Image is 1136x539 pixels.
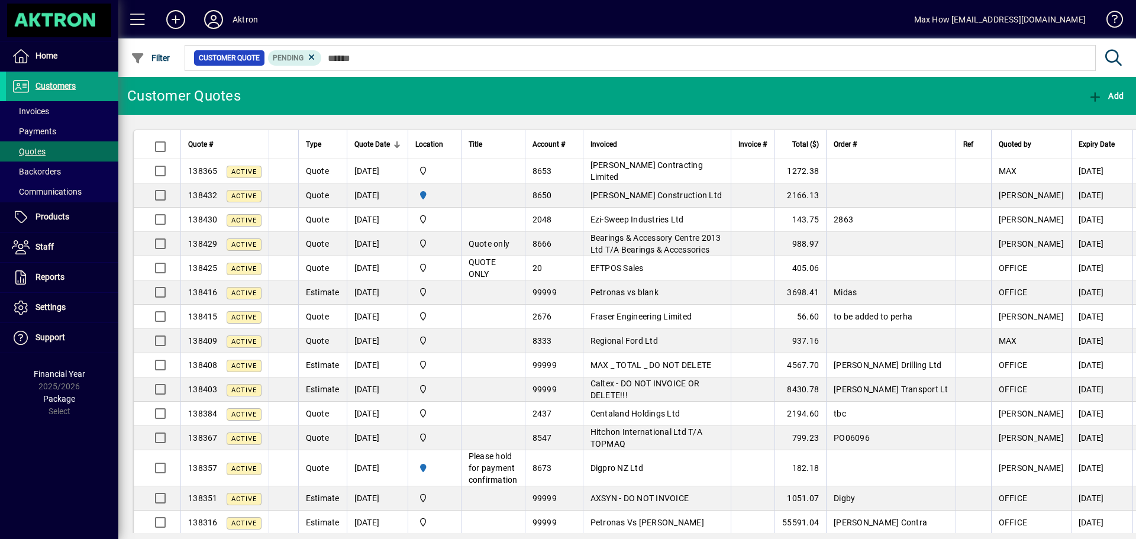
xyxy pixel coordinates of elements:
[532,312,552,321] span: 2676
[1071,329,1132,353] td: [DATE]
[1071,232,1132,256] td: [DATE]
[1071,450,1132,486] td: [DATE]
[415,138,454,151] div: Location
[306,493,340,503] span: Estimate
[590,409,680,418] span: Centaland Holdings Ltd
[590,191,722,200] span: [PERSON_NAME] Construction Ltd
[347,353,408,377] td: [DATE]
[999,360,1028,370] span: OFFICE
[415,359,454,372] span: Central
[34,369,85,379] span: Financial Year
[999,191,1064,200] span: [PERSON_NAME]
[532,518,557,527] span: 99999
[188,138,213,151] span: Quote #
[834,312,912,321] span: to be added to perha
[469,138,518,151] div: Title
[532,493,557,503] span: 99999
[774,486,826,511] td: 1051.07
[469,138,482,151] span: Title
[1079,138,1115,151] span: Expiry Date
[199,52,260,64] span: Customer Quote
[6,141,118,162] a: Quotes
[774,450,826,486] td: 182.18
[35,333,65,342] span: Support
[1085,85,1127,106] button: Add
[306,191,329,200] span: Quote
[231,411,257,418] span: Active
[590,463,643,473] span: Digpro NZ Ltd
[306,385,340,394] span: Estimate
[1071,402,1132,426] td: [DATE]
[1079,138,1125,151] div: Expiry Date
[532,138,576,151] div: Account #
[306,138,321,151] span: Type
[590,138,617,151] span: Invoiced
[354,138,390,151] span: Quote Date
[1071,183,1132,208] td: [DATE]
[128,47,173,69] button: Filter
[188,138,262,151] div: Quote #
[590,263,644,273] span: EFTPOS Sales
[963,138,973,151] span: Ref
[834,288,857,297] span: Midas
[6,121,118,141] a: Payments
[590,336,658,346] span: Regional Ford Ltd
[306,336,329,346] span: Quote
[6,233,118,262] a: Staff
[231,435,257,443] span: Active
[306,312,329,321] span: Quote
[415,310,454,323] span: Central
[231,338,257,346] span: Active
[347,208,408,232] td: [DATE]
[999,288,1028,297] span: OFFICE
[774,256,826,280] td: 405.06
[532,166,552,176] span: 8653
[1071,305,1132,329] td: [DATE]
[774,402,826,426] td: 2194.60
[347,280,408,305] td: [DATE]
[469,239,510,248] span: Quote only
[347,305,408,329] td: [DATE]
[999,239,1064,248] span: [PERSON_NAME]
[532,433,552,443] span: 8547
[347,183,408,208] td: [DATE]
[188,336,218,346] span: 138409
[834,138,948,151] div: Order #
[188,263,218,273] span: 138425
[6,182,118,202] a: Communications
[590,215,684,224] span: Ezi-Sweep Industries Ltd
[268,50,322,66] mat-chip: Pending Status: Pending
[590,160,703,182] span: [PERSON_NAME] Contracting Limited
[999,138,1031,151] span: Quoted by
[188,385,218,394] span: 138403
[188,493,218,503] span: 138351
[469,451,518,485] span: Please hold for payment confirmation
[12,187,82,196] span: Communications
[306,360,340,370] span: Estimate
[999,409,1064,418] span: [PERSON_NAME]
[415,516,454,529] span: Central
[6,323,118,353] a: Support
[774,426,826,450] td: 799.23
[347,377,408,402] td: [DATE]
[774,208,826,232] td: 143.75
[774,353,826,377] td: 4567.70
[12,167,61,176] span: Backorders
[590,312,692,321] span: Fraser Engineering Limited
[590,360,712,370] span: MAX _ TOTAL _ DO NOT DELETE
[963,138,984,151] div: Ref
[999,312,1064,321] span: [PERSON_NAME]
[231,168,257,176] span: Active
[590,233,721,254] span: Bearings & Accessory Centre 2013 Ltd T/A Bearings & Accessories
[532,239,552,248] span: 8666
[347,486,408,511] td: [DATE]
[999,493,1028,503] span: OFFICE
[273,54,304,62] span: Pending
[188,166,218,176] span: 138365
[1071,256,1132,280] td: [DATE]
[188,433,218,443] span: 138367
[347,256,408,280] td: [DATE]
[415,334,454,347] span: Central
[834,385,948,394] span: [PERSON_NAME] Transport Lt
[231,265,257,273] span: Active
